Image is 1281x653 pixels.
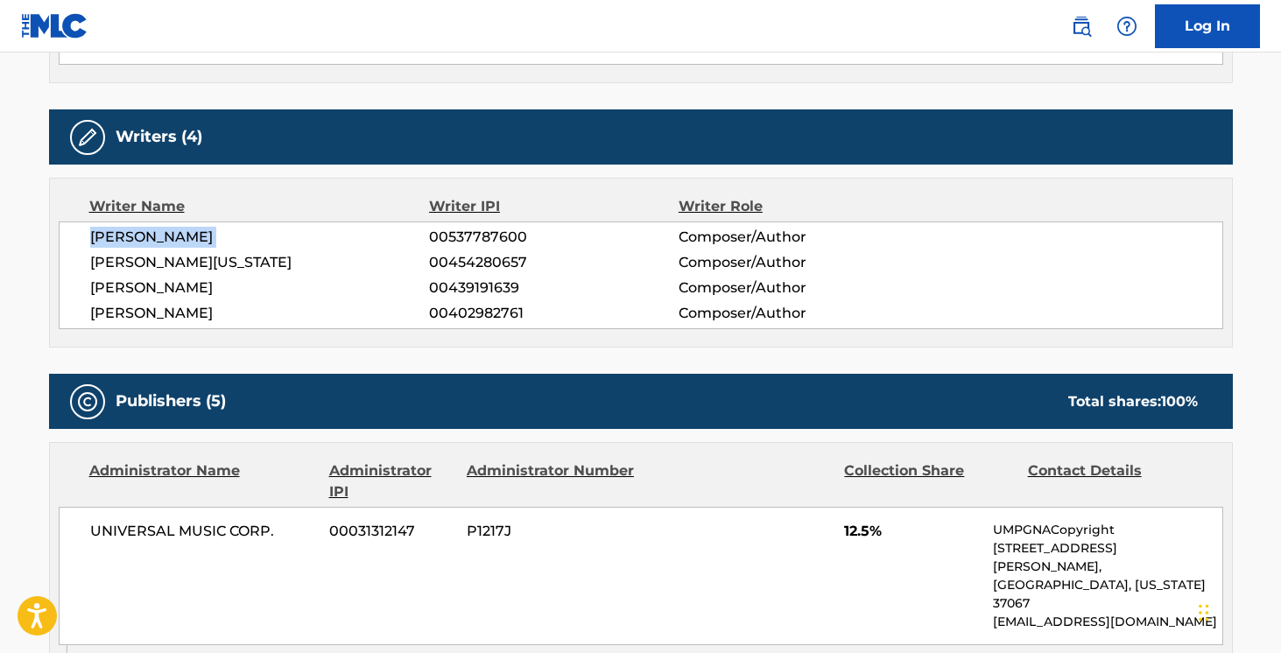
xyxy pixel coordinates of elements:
[467,460,637,502] div: Administrator Number
[679,277,905,298] span: Composer/Author
[116,391,226,411] h5: Publishers (5)
[77,391,98,412] img: Publishers
[116,127,202,147] h5: Writers (4)
[329,521,454,542] span: 00031312147
[679,252,905,273] span: Composer/Author
[90,521,317,542] span: UNIVERSAL MUSIC CORP.
[993,613,1221,631] p: [EMAIL_ADDRESS][DOMAIN_NAME]
[90,303,430,324] span: [PERSON_NAME]
[679,303,905,324] span: Composer/Author
[77,127,98,148] img: Writers
[993,521,1221,539] p: UMPGNACopyright
[1109,9,1144,44] div: Help
[679,196,905,217] div: Writer Role
[1199,586,1209,639] div: Drag
[1028,460,1198,502] div: Contact Details
[429,227,678,248] span: 00537787600
[1155,4,1260,48] a: Log In
[1068,391,1198,412] div: Total shares:
[1161,393,1198,410] span: 100 %
[21,13,88,39] img: MLC Logo
[90,252,430,273] span: [PERSON_NAME][US_STATE]
[429,196,679,217] div: Writer IPI
[1064,9,1099,44] a: Public Search
[429,277,678,298] span: 00439191639
[993,576,1221,613] p: [GEOGRAPHIC_DATA], [US_STATE] 37067
[679,227,905,248] span: Composer/Author
[1116,16,1137,37] img: help
[1193,569,1281,653] iframe: Chat Widget
[844,521,980,542] span: 12.5%
[1071,16,1092,37] img: search
[467,521,637,542] span: P1217J
[429,252,678,273] span: 00454280657
[993,539,1221,576] p: [STREET_ADDRESS][PERSON_NAME],
[329,460,454,502] div: Administrator IPI
[429,303,678,324] span: 00402982761
[90,277,430,298] span: [PERSON_NAME]
[90,227,430,248] span: [PERSON_NAME]
[89,196,430,217] div: Writer Name
[89,460,316,502] div: Administrator Name
[844,460,1014,502] div: Collection Share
